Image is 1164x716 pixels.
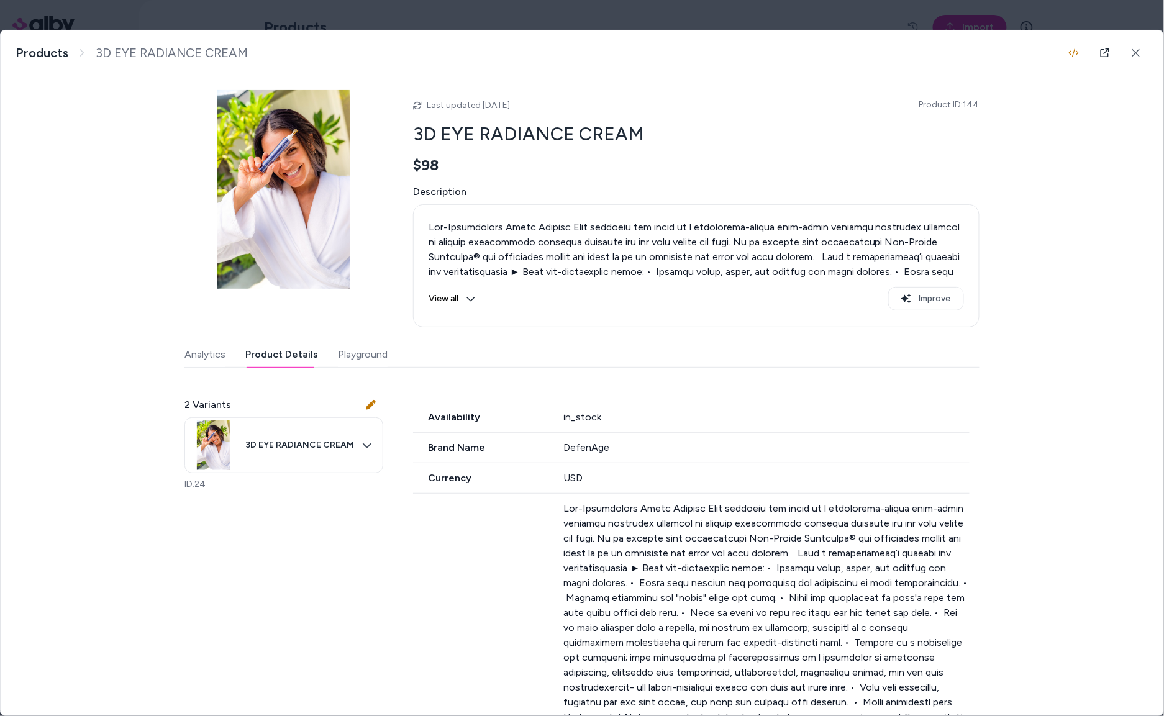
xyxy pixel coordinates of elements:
span: Currency [413,471,549,486]
div: DefenAge [564,440,970,455]
span: Brand Name [413,440,549,455]
button: Improve [888,287,964,310]
div: in_stock [564,410,970,425]
button: Playground [338,342,388,367]
button: 3D EYE RADIANCE CREAM [184,417,383,473]
button: View all [429,287,476,310]
img: products_outside_4_of_37_.jpg [189,420,239,470]
div: USD [564,471,970,486]
span: Product ID: 144 [919,99,980,111]
span: 3D EYE RADIANCE CREAM [96,45,248,61]
span: Last updated [DATE] [427,100,510,111]
button: Analytics [184,342,225,367]
span: 2 Variants [184,397,231,412]
p: ID: 24 [184,478,383,491]
nav: breadcrumb [16,45,248,61]
h2: 3D EYE RADIANCE CREAM [413,122,980,146]
span: Availability [413,410,549,425]
a: Products [16,45,68,61]
span: 3D EYE RADIANCE CREAM [246,440,355,451]
span: Description [413,184,980,199]
img: products_outside_4_of_37_.jpg [184,90,383,289]
span: $98 [413,156,439,174]
button: Product Details [245,342,318,367]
